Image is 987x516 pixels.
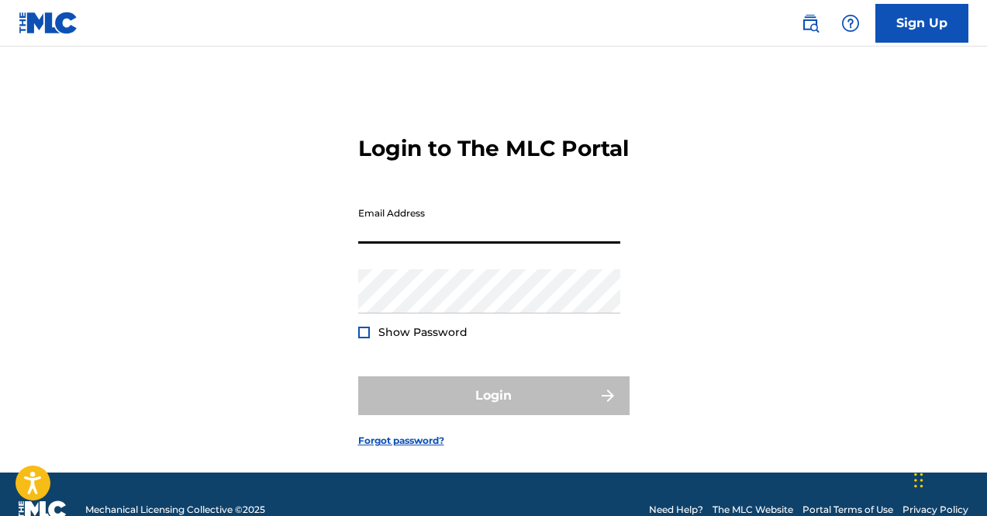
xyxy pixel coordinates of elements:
h3: Login to The MLC Portal [358,135,629,162]
a: Public Search [795,8,826,39]
img: help [841,14,860,33]
span: Show Password [378,325,468,339]
img: search [801,14,820,33]
img: MLC Logo [19,12,78,34]
iframe: Chat Widget [909,442,987,516]
div: Help [835,8,866,39]
a: Sign Up [875,4,968,43]
a: Forgot password? [358,434,444,448]
div: Drag [914,457,923,504]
